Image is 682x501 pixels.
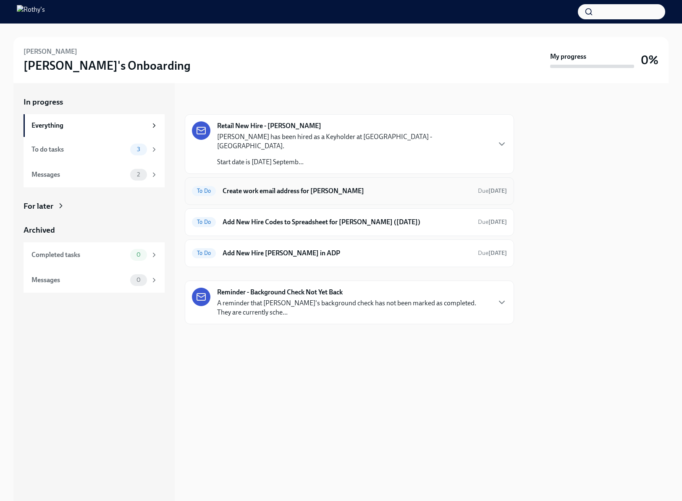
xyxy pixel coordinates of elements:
a: To do tasks3 [24,137,165,162]
span: 0 [131,252,146,258]
div: Messages [31,170,127,179]
a: To DoCreate work email address for [PERSON_NAME]Due[DATE] [192,184,507,198]
h6: Add New Hire [PERSON_NAME] in ADP [223,249,471,258]
p: Start date is [DATE] Septemb... [217,157,490,167]
strong: Retail New Hire - [PERSON_NAME] [217,121,321,131]
a: To DoAdd New Hire [PERSON_NAME] in ADPDue[DATE] [192,247,507,260]
span: To Do [192,250,216,256]
a: Messages2 [24,162,165,187]
span: September 8th, 2025 09:00 [478,249,507,257]
div: Everything [31,121,147,130]
span: Due [478,249,507,257]
a: Messages0 [24,268,165,293]
h3: [PERSON_NAME]'s Onboarding [24,58,191,73]
strong: Reminder - Background Check Not Yet Back [217,288,343,297]
span: Due [478,187,507,194]
strong: [DATE] [488,187,507,194]
a: In progress [24,97,165,108]
a: For later [24,201,165,212]
a: Completed tasks0 [24,242,165,268]
p: A reminder that [PERSON_NAME]'s background check has not been marked as completed. They are curre... [217,299,490,317]
span: 2 [132,171,145,178]
span: To Do [192,219,216,225]
span: To Do [192,188,216,194]
span: 3 [132,146,145,152]
a: Everything [24,114,165,137]
div: In progress [185,97,224,108]
h3: 0% [641,52,658,68]
div: For later [24,201,53,212]
h6: Add New Hire Codes to Spreadsheet for [PERSON_NAME] ([DATE]) [223,218,471,227]
span: September 15th, 2025 09:00 [478,218,507,226]
p: [PERSON_NAME] has been hired as a Keyholder at [GEOGRAPHIC_DATA] - [GEOGRAPHIC_DATA]. [217,132,490,151]
strong: My progress [550,52,586,61]
a: Archived [24,225,165,236]
div: To do tasks [31,145,127,154]
span: 0 [131,277,146,283]
strong: [DATE] [488,249,507,257]
div: Messages [31,275,127,285]
h6: Create work email address for [PERSON_NAME] [223,186,471,196]
div: Completed tasks [31,250,127,260]
span: Due [478,218,507,226]
a: To DoAdd New Hire Codes to Spreadsheet for [PERSON_NAME] ([DATE])Due[DATE] [192,215,507,229]
span: September 3rd, 2025 09:00 [478,187,507,195]
img: Rothy's [17,5,45,18]
strong: [DATE] [488,218,507,226]
h6: [PERSON_NAME] [24,47,77,56]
